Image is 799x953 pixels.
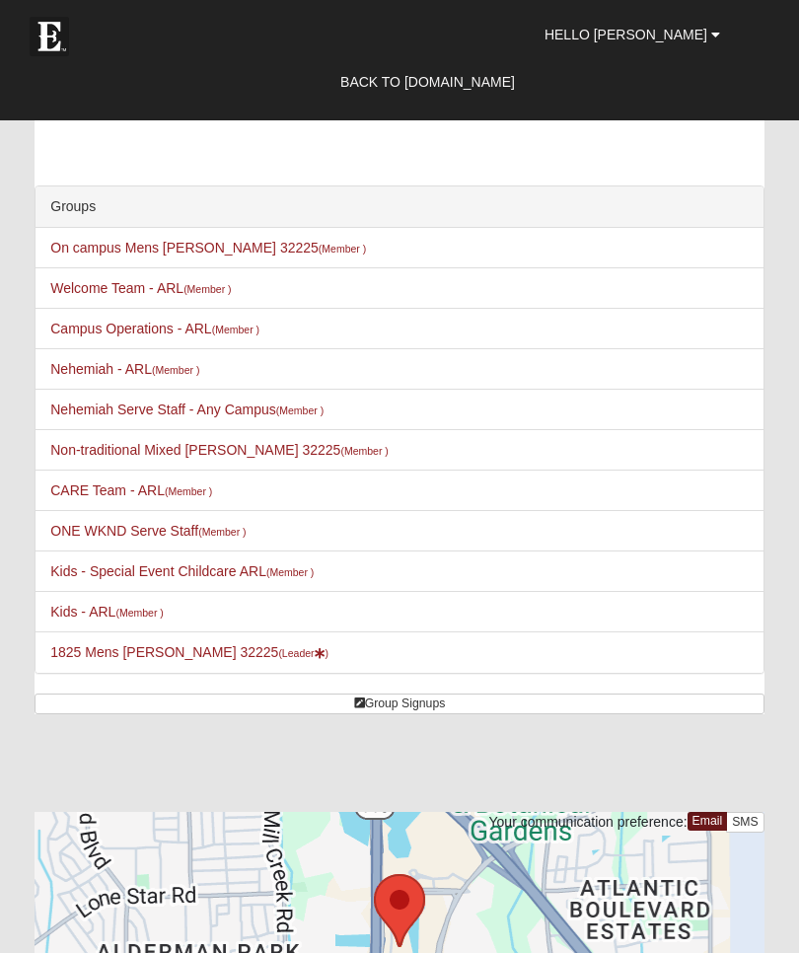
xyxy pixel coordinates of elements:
a: Nehemiah Serve Staff - Any Campus(Member ) [50,402,324,417]
a: Hello [PERSON_NAME] [530,10,735,59]
a: Campus Operations - ARL(Member ) [50,321,259,336]
a: On campus Mens [PERSON_NAME] 32225(Member ) [50,240,366,256]
a: Email [688,812,728,831]
a: CARE Team - ARL(Member ) [50,482,212,498]
img: Eleven22 logo [30,17,69,56]
span: Hello [PERSON_NAME] [545,27,707,42]
a: SMS [726,812,764,833]
a: Kids - Special Event Childcare ARL(Member ) [50,563,314,579]
small: (Member ) [183,283,231,295]
small: (Member ) [340,445,388,457]
small: (Member ) [212,324,259,335]
a: Back to [DOMAIN_NAME] [326,57,530,107]
a: Welcome Team - ARL(Member ) [50,280,231,296]
small: (Member ) [198,526,246,538]
a: Kids - ARL(Member ) [50,604,164,620]
small: (Member ) [319,243,366,255]
a: ONE WKND Serve Staff(Member ) [50,523,246,539]
a: Nehemiah - ARL(Member ) [50,361,199,377]
a: Group Signups [35,694,764,714]
small: (Member ) [165,485,212,497]
a: Non-traditional Mixed [PERSON_NAME] 32225(Member ) [50,442,389,458]
small: (Member ) [152,364,199,376]
span: Your communication preference: [489,814,688,830]
small: (Leader ) [278,647,328,659]
small: (Member ) [276,404,324,416]
small: (Member ) [115,607,163,619]
div: Groups [36,186,763,228]
small: (Member ) [266,566,314,578]
a: 1825 Mens [PERSON_NAME] 32225(Leader) [50,644,328,660]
